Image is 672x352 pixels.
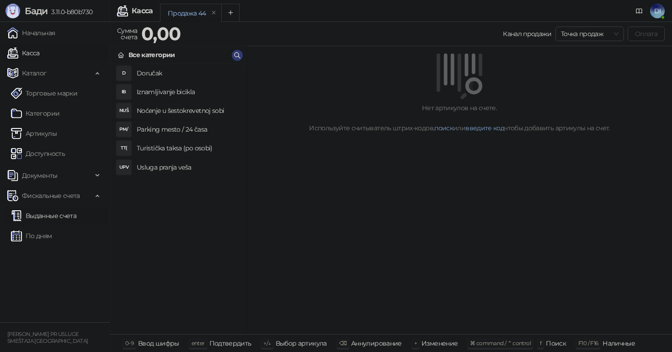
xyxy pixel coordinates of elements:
div: Все категории [128,50,175,60]
div: Сумма счета [115,25,139,43]
div: IB [117,85,131,99]
strong: 0,00 [141,22,181,45]
img: Logo [5,4,20,18]
a: Доступность [11,144,65,163]
div: Выбор артикула [276,337,327,349]
div: Ввод шифры [138,337,179,349]
div: Нет артикулов на счете. Используйте считыватель штрих-кодов, или чтобы добавить артикулы на счет. [258,103,661,133]
button: remove [208,9,220,17]
div: Канал продажи [503,29,552,39]
span: ⌘ command / ⌃ control [470,340,531,347]
h4: Noćenje u šestokrevetnoj sobi [137,103,239,118]
div: Касса [132,7,153,15]
span: Бади [25,5,48,16]
span: enter [192,340,205,347]
h4: Iznamljivanje bicikla [137,85,239,99]
div: Наличные [603,337,635,349]
a: введите код [465,124,504,132]
a: Документация [632,4,646,18]
button: Оплата [628,27,665,41]
div: Аннулирование [351,337,402,349]
h4: Doručak [137,66,239,80]
a: поиск [434,124,453,132]
span: ↑/↓ [263,340,271,347]
span: Фискальные счета [22,187,80,205]
a: Выданные счета [11,207,76,225]
a: Начальная [7,24,55,42]
a: Категории [11,104,59,123]
h4: Turistička taksa (po osobi) [137,141,239,155]
div: Продажа 44 [168,8,206,18]
span: Каталог [22,64,47,82]
div: NUŠ [117,103,131,118]
span: f [540,340,541,347]
span: 3.11.0-b80b730 [48,8,92,16]
span: F10 / F16 [578,340,598,347]
div: Подтвердить [209,337,251,349]
a: По дням [11,227,52,245]
div: grid [110,64,246,334]
h4: Usluga pranja veša [137,160,239,175]
small: [PERSON_NAME] PR USLUGE SMEŠTAJA [GEOGRAPHIC_DATA] [7,331,88,344]
span: Точка продаж [561,27,619,41]
button: Add tab [221,4,240,22]
a: Торговые марки [11,84,77,102]
img: Artikli [11,128,22,139]
span: ⌫ [339,340,347,347]
div: Поиск [546,337,566,349]
span: + [414,340,417,347]
span: 0-9 [125,340,133,347]
div: D [117,66,131,80]
div: TT( [117,141,131,155]
div: UPV [117,160,131,175]
span: Документы [22,166,57,185]
div: Изменение [421,337,458,349]
span: DI [650,4,665,18]
div: PM/ [117,122,131,137]
a: Касса [7,44,40,62]
h4: Parking mesto / 24 časa [137,122,239,137]
a: ArtikliАртикулы [11,124,57,143]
